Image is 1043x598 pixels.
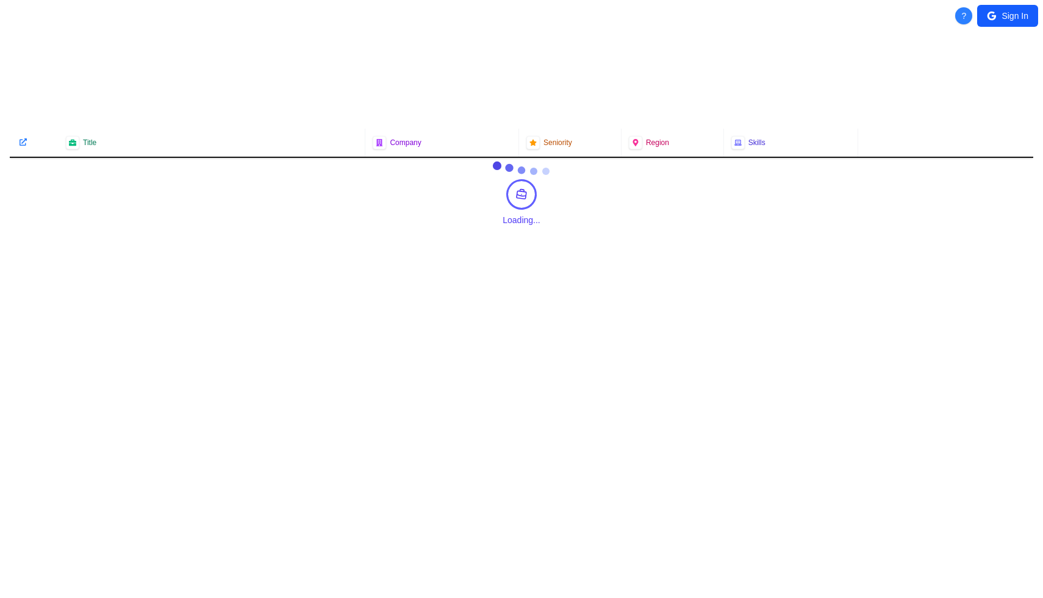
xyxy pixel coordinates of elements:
[955,7,972,24] button: About Techjobs
[646,138,669,148] span: Region
[503,214,540,226] div: Loading...
[748,138,765,148] span: Skills
[543,138,572,148] span: Seniority
[83,138,96,148] span: Title
[977,5,1038,27] button: Sign In
[390,138,421,148] span: Company
[962,10,967,22] span: ?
